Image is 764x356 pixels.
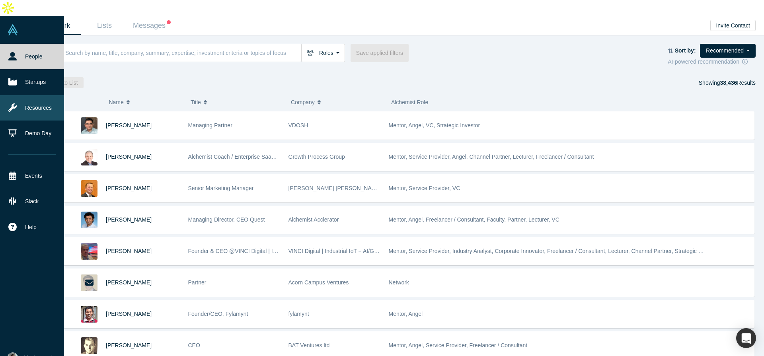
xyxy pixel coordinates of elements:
[191,94,283,111] button: Title
[106,216,152,223] a: [PERSON_NAME]
[81,212,97,228] img: Gnani Palanikumar's Profile Image
[710,20,756,31] button: Invite Contact
[389,154,594,160] span: Mentor, Service Provider, Angel, Channel Partner, Lecturer, Freelancer / Consultant
[188,279,207,286] span: Partner
[106,248,152,254] a: [PERSON_NAME]
[288,154,345,160] span: Growth Process Group
[106,154,152,160] a: [PERSON_NAME]
[188,248,356,254] span: Founder & CEO @VINCI Digital | IIoT + AI/GenAI Strategic Advisory
[188,216,265,223] span: Managing Director, CEO Quest
[128,16,175,35] a: Messages
[288,122,308,128] span: VDOSH
[389,185,460,191] span: Mentor, Service Provider, VC
[288,311,309,317] span: fylamynt
[81,180,97,197] img: Sylvain Marseille's Profile Image
[389,342,528,348] span: Mentor, Angel, Service Provider, Freelancer / Consultant
[46,77,84,88] button: Add to List
[81,243,97,260] img: Fabio Bottacci's Profile Image
[389,279,409,286] span: Network
[720,80,737,86] strong: 38,436
[389,216,559,223] span: Mentor, Angel, Freelancer / Consultant, Faculty, Partner, Lecturer, VC
[81,306,97,323] img: Pradeep Padala's Profile Image
[7,24,18,35] img: Alchemist Vault Logo
[188,311,248,317] span: Founder/CEO, Fylamynt
[389,311,423,317] span: Mentor, Angel
[81,149,97,165] img: Chuck DeVita's Profile Image
[106,342,152,348] a: [PERSON_NAME]
[109,94,123,111] span: Name
[720,80,756,86] span: Results
[191,94,201,111] span: Title
[188,185,254,191] span: Senior Marketing Manager
[288,248,432,254] span: VINCI Digital | Industrial IoT + AI/GenAI Strategic Advisory
[288,216,339,223] span: Alchemist Acclerator
[188,154,376,160] span: Alchemist Coach / Enterprise SaaS & Ai Subscription Model Thought Leader
[291,94,383,111] button: Company
[81,337,97,354] img: Boye Hartmann's Profile Image
[391,99,428,105] span: Alchemist Role
[351,44,409,62] button: Save applied filters
[81,16,128,35] a: Lists
[668,58,756,66] div: AI-powered recommendation
[25,223,37,231] span: Help
[288,279,349,286] span: Acorn Campus Ventures
[675,47,696,54] strong: Sort by:
[700,44,756,58] button: Recommended
[106,185,152,191] a: [PERSON_NAME]
[106,122,152,128] a: [PERSON_NAME]
[389,122,480,128] span: Mentor, Angel, VC, Strategic Investor
[81,117,97,134] img: Vishal Arora's Profile Image
[301,44,345,62] button: Roles
[188,342,200,348] span: CEO
[699,77,756,88] div: Showing
[288,185,382,191] span: [PERSON_NAME] [PERSON_NAME]
[288,342,330,348] span: BAT Ventures ltd
[109,94,182,111] button: Name
[64,43,301,62] input: Search by name, title, company, summary, expertise, investment criteria or topics of focus
[106,311,152,317] a: [PERSON_NAME]
[106,279,152,286] a: [PERSON_NAME]
[389,248,718,254] span: Mentor, Service Provider, Industry Analyst, Corporate Innovator, Freelancer / Consultant, Lecture...
[188,122,232,128] span: Managing Partner
[291,94,315,111] span: Company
